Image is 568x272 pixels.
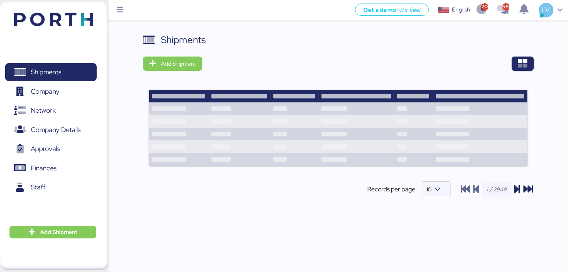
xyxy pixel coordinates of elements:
a: Shipments [5,63,97,81]
span: Records per page [367,185,415,194]
span: 10 [426,186,432,193]
span: Company Details [31,124,80,136]
span: LV [542,5,550,15]
div: Shipments [161,33,206,47]
button: Menu [113,4,127,17]
button: Add Shipment [9,226,96,238]
span: Staff [31,181,45,193]
input: 1 / 2949 [482,181,512,197]
span: Finances [31,162,56,174]
span: Shipments [31,66,61,78]
a: Approvals [5,140,97,158]
span: Add Shipment [161,59,196,68]
a: Finances [5,159,97,177]
a: Company [5,82,97,100]
a: Company Details [5,121,97,139]
a: Staff [5,178,97,196]
span: Network [31,105,56,116]
a: Network [5,102,97,120]
button: Add Shipment [143,57,202,71]
div: English [452,6,470,14]
span: Company [31,86,60,97]
span: Approvals [31,143,60,155]
span: Add Shipment [40,227,77,237]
